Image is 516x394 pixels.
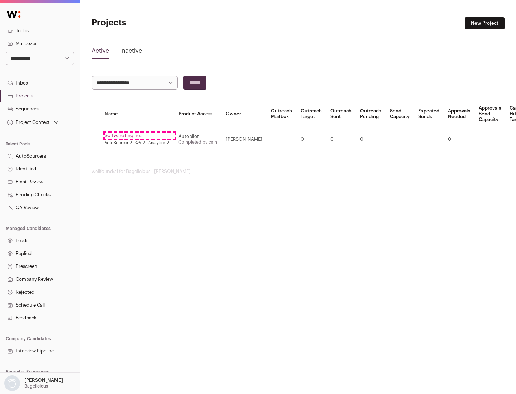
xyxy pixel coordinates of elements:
[386,101,414,127] th: Send Capacity
[221,101,267,127] th: Owner
[267,101,296,127] th: Outreach Mailbox
[296,101,326,127] th: Outreach Target
[444,101,474,127] th: Approvals Needed
[100,101,174,127] th: Name
[178,134,217,139] div: Autopilot
[24,378,63,383] p: [PERSON_NAME]
[3,7,24,21] img: Wellfound
[120,47,142,58] a: Inactive
[148,140,169,146] a: Analytics ↗
[414,101,444,127] th: Expected Sends
[326,127,356,152] td: 0
[105,133,170,139] a: Software Engineer
[221,127,267,152] td: [PERSON_NAME]
[178,140,217,144] a: Completed by csm
[92,169,505,174] footer: wellfound:ai for Bagelicious - [PERSON_NAME]
[174,101,221,127] th: Product Access
[356,127,386,152] td: 0
[135,140,145,146] a: QA ↗
[296,127,326,152] td: 0
[326,101,356,127] th: Outreach Sent
[92,47,109,58] a: Active
[105,140,133,146] a: AutoSourcer ↗
[3,375,64,391] button: Open dropdown
[92,17,229,29] h1: Projects
[6,117,60,128] button: Open dropdown
[24,383,48,389] p: Bagelicious
[356,101,386,127] th: Outreach Pending
[465,17,505,29] a: New Project
[474,101,505,127] th: Approvals Send Capacity
[6,120,50,125] div: Project Context
[444,127,474,152] td: 0
[4,375,20,391] img: nopic.png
